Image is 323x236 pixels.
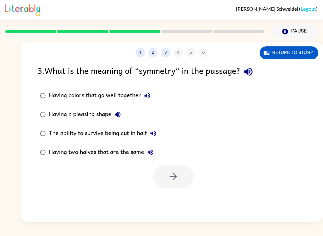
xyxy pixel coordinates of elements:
[301,6,316,12] a: Logout
[111,108,124,121] button: Having a pleasing shape
[236,6,299,12] span: [PERSON_NAME] Schweidel
[148,48,158,57] button: 2
[49,146,157,159] div: Having two halves that are the same
[141,89,154,102] button: Having colors that go well together
[260,46,318,59] button: Return to story
[272,24,318,39] button: Pause
[49,108,124,121] div: Having a pleasing shape
[5,3,40,16] img: Literably
[49,127,160,140] div: The ability to survive being cut in half
[236,6,318,12] div: ( )
[147,127,160,140] button: The ability to survive being cut in half
[144,146,157,159] button: Having two halves that are the same
[136,48,145,57] button: 1
[161,48,170,57] button: 3
[49,89,154,102] div: Having colors that go well together
[37,64,306,80] div: 3 . What is the meaning of “symmetry” in the passage?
